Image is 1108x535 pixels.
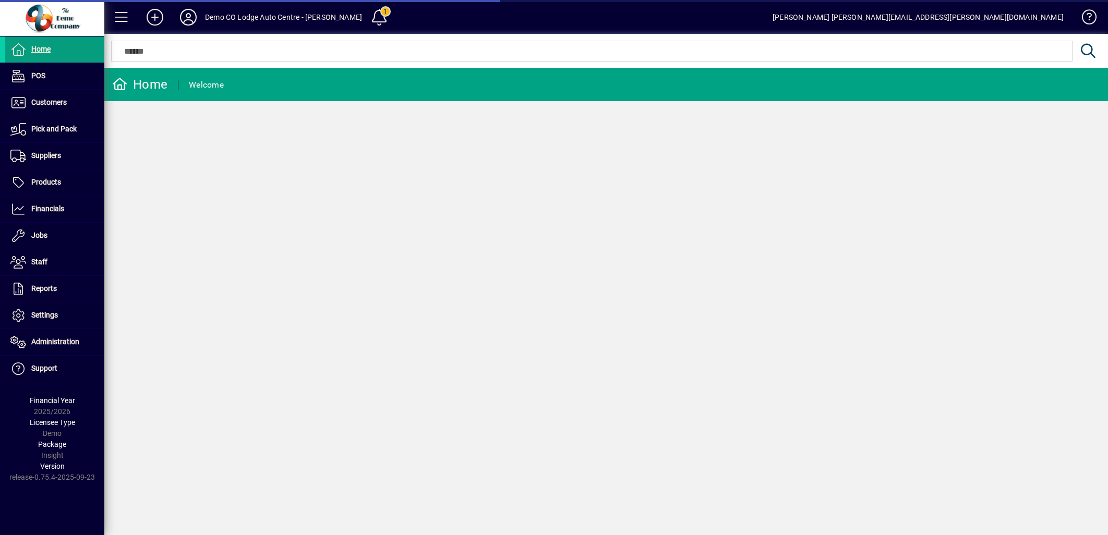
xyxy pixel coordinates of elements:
button: Add [138,8,172,27]
a: Knowledge Base [1074,2,1095,36]
span: Financials [31,204,64,213]
span: Reports [31,284,57,293]
span: Administration [31,337,79,346]
a: Administration [5,329,104,355]
span: Package [38,440,66,448]
span: Financial Year [30,396,75,405]
span: Staff [31,258,47,266]
a: Products [5,169,104,196]
span: Version [40,462,65,470]
span: Products [31,178,61,186]
a: Financials [5,196,104,222]
div: Welcome [189,77,224,93]
div: [PERSON_NAME] [PERSON_NAME][EMAIL_ADDRESS][PERSON_NAME][DOMAIN_NAME] [773,9,1064,26]
span: Suppliers [31,151,61,160]
a: Support [5,356,104,382]
a: Staff [5,249,104,275]
div: Home [112,76,167,93]
a: Customers [5,90,104,116]
button: Profile [172,8,205,27]
a: Pick and Pack [5,116,104,142]
span: Customers [31,98,67,106]
span: Jobs [31,231,47,239]
a: Reports [5,276,104,302]
span: Settings [31,311,58,319]
div: Demo CO Lodge Auto Centre - [PERSON_NAME] [205,9,362,26]
a: Jobs [5,223,104,249]
a: Settings [5,302,104,329]
a: POS [5,63,104,89]
span: Support [31,364,57,372]
a: Suppliers [5,143,104,169]
span: POS [31,71,45,80]
span: Pick and Pack [31,125,77,133]
span: Home [31,45,51,53]
span: Licensee Type [30,418,75,427]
